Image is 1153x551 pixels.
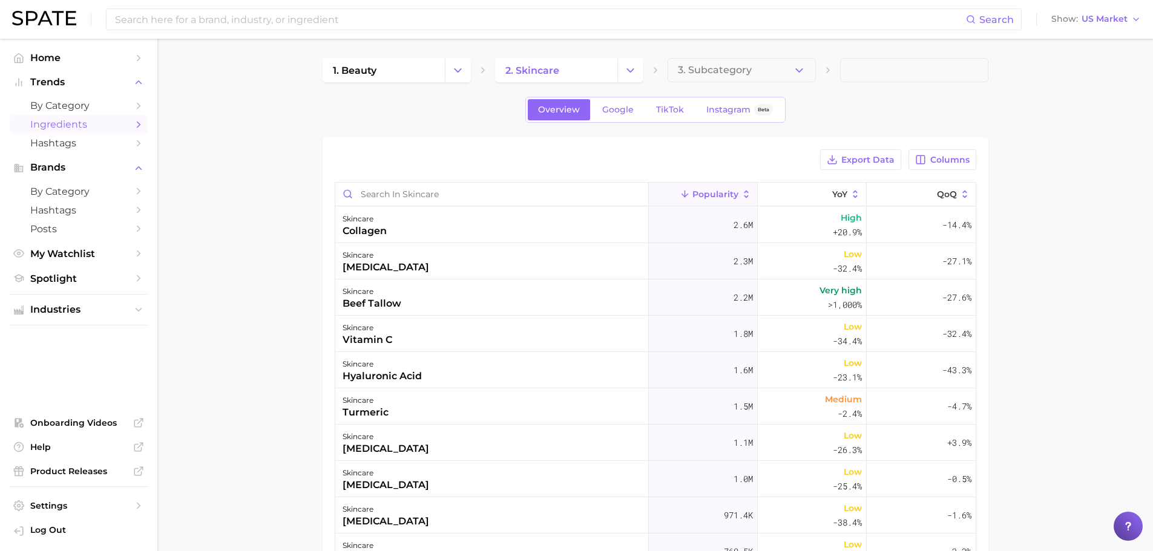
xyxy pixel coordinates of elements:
[820,149,901,170] button: Export Data
[10,521,148,541] a: Log out. Currently logged in with e-mail yemin@goodai-global.com.
[10,158,148,177] button: Brands
[820,283,862,298] span: Very high
[335,461,976,497] button: skincare[MEDICAL_DATA]1.0mLow-25.4%-0.5%
[30,137,127,149] span: Hashtags
[495,58,617,82] a: 2. skincare
[1051,16,1078,22] span: Show
[343,478,429,492] div: [MEDICAL_DATA]
[734,218,753,232] span: 2.6m
[867,183,976,206] button: QoQ
[734,327,753,341] span: 1.8m
[323,58,445,82] a: 1. beauty
[844,319,862,334] span: Low
[10,48,148,67] a: Home
[592,99,644,120] a: Google
[343,224,387,238] div: collagen
[335,497,976,533] button: skincare[MEDICAL_DATA]971.4kLow-38.4%-1.6%
[947,508,971,523] span: -1.6%
[724,508,753,523] span: 971.4k
[833,261,862,276] span: -32.4%
[30,524,138,535] span: Log Out
[30,417,127,428] span: Onboarding Videos
[832,189,847,199] span: YoY
[734,472,753,486] span: 1.0m
[335,425,976,461] button: skincare[MEDICAL_DATA]1.1mLow-26.3%+3.9%
[649,183,758,206] button: Popularity
[30,204,127,216] span: Hashtags
[343,321,392,335] div: skincare
[833,370,862,385] span: -23.1%
[10,269,148,288] a: Spotlight
[930,155,970,165] span: Columns
[734,254,753,269] span: 2.3m
[656,105,684,115] span: TikTok
[30,466,127,477] span: Product Releases
[758,183,867,206] button: YoY
[947,399,971,414] span: -4.7%
[343,284,401,299] div: skincare
[646,99,694,120] a: TikTok
[10,73,148,91] button: Trends
[30,248,127,259] span: My Watchlist
[343,260,429,275] div: [MEDICAL_DATA]
[706,105,751,115] span: Instagram
[30,52,127,64] span: Home
[343,514,429,529] div: [MEDICAL_DATA]
[10,301,148,319] button: Industries
[10,462,148,480] a: Product Releases
[692,189,738,199] span: Popularity
[12,11,76,25] img: SPATE
[942,254,971,269] span: -27.1%
[841,210,862,225] span: High
[833,479,862,494] span: -25.4%
[335,207,976,243] button: skincarecollagen2.6mHigh+20.9%-14.4%
[844,465,862,479] span: Low
[678,65,752,76] span: 3. Subcategory
[833,443,862,457] span: -26.3%
[825,392,862,406] span: Medium
[445,58,471,82] button: Change Category
[10,438,148,456] a: Help
[335,279,976,316] button: skincarebeef tallow2.2mVery high>1,000%-27.6%
[343,405,389,420] div: turmeric
[947,435,971,450] span: +3.9%
[343,248,429,262] div: skincare
[343,466,429,480] div: skincare
[758,105,769,115] span: Beta
[908,149,976,170] button: Columns
[505,65,559,76] span: 2. skincare
[734,435,753,450] span: 1.1m
[343,393,389,408] div: skincare
[10,96,148,115] a: by Category
[343,369,422,383] div: hyaluronic acid
[528,99,590,120] a: Overview
[1082,16,1128,22] span: US Market
[10,182,148,201] a: by Category
[335,243,976,279] button: skincare[MEDICAL_DATA]2.3mLow-32.4%-27.1%
[828,299,862,310] span: >1,000%
[841,155,895,165] span: Export Data
[30,500,127,511] span: Settings
[947,472,971,486] span: -0.5%
[844,428,862,443] span: Low
[844,501,862,515] span: Low
[10,414,148,432] a: Onboarding Videos
[538,105,580,115] span: Overview
[942,290,971,305] span: -27.6%
[838,406,862,421] span: -2.4%
[343,429,429,444] div: skincare
[979,14,1014,25] span: Search
[844,247,862,261] span: Low
[30,162,127,173] span: Brands
[10,115,148,134] a: Ingredients
[1048,11,1144,27] button: ShowUS Market
[343,333,392,347] div: vitamin c
[30,119,127,130] span: Ingredients
[844,356,862,370] span: Low
[833,515,862,530] span: -38.4%
[602,105,634,115] span: Google
[335,352,976,388] button: skincarehyaluronic acid1.6mLow-23.1%-43.3%
[30,223,127,235] span: Posts
[343,502,429,517] div: skincare
[734,399,753,414] span: 1.5m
